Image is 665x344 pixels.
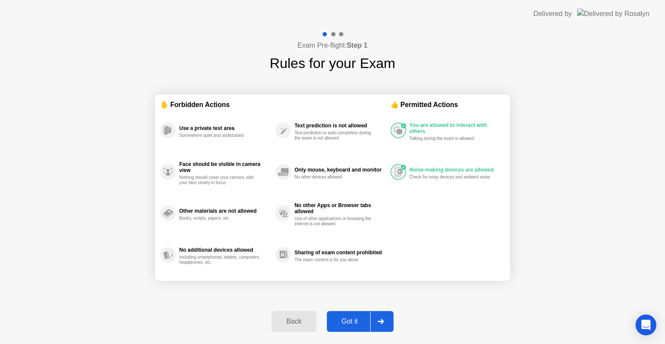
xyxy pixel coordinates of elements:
[160,100,391,110] div: ✋ Forbidden Actions
[294,123,386,129] div: Text prediction is not allowed
[294,175,376,180] div: No other devices allowed
[294,257,376,263] div: The exam content is for you alone
[294,202,386,214] div: No other Apps or Browser tabs allowed
[327,311,394,332] button: Got it
[533,9,572,19] div: Delivered by
[410,136,491,141] div: Talking during the exam is allowed
[329,318,370,325] div: Got it
[347,42,368,49] b: Step 1
[271,311,316,332] button: Back
[294,216,376,227] div: Use of other applications or browsing the internet is not allowed
[179,247,271,253] div: No additional devices allowed
[297,40,368,51] h4: Exam Pre-flight:
[179,255,261,265] div: Including smartphones, tablets, computers, headphones, etc.
[294,167,386,173] div: Only mouse, keyboard and monitor
[179,216,261,221] div: Books, scripts, papers, etc
[391,100,505,110] div: 👍 Permitted Actions
[410,167,500,173] div: Noise-making devices are allowed
[179,161,271,173] div: Face should be visible in camera view
[179,125,271,131] div: Use a private test area
[410,175,491,180] div: Check for noisy devices and ambient noise
[179,133,261,138] div: Somewhere quiet and undisturbed
[270,53,395,74] h1: Rules for your Exam
[410,122,500,134] div: You are allowed to interact with others
[274,318,313,325] div: Back
[294,130,376,141] div: Text prediction or auto-completion during the exam is not allowed
[294,250,386,256] div: Sharing of exam content prohibited
[179,175,261,185] div: Nothing should cover your camera, with your face clearly in focus
[179,208,271,214] div: Other materials are not allowed
[577,9,649,19] img: Delivered by Rosalyn
[636,315,656,335] div: Open Intercom Messenger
